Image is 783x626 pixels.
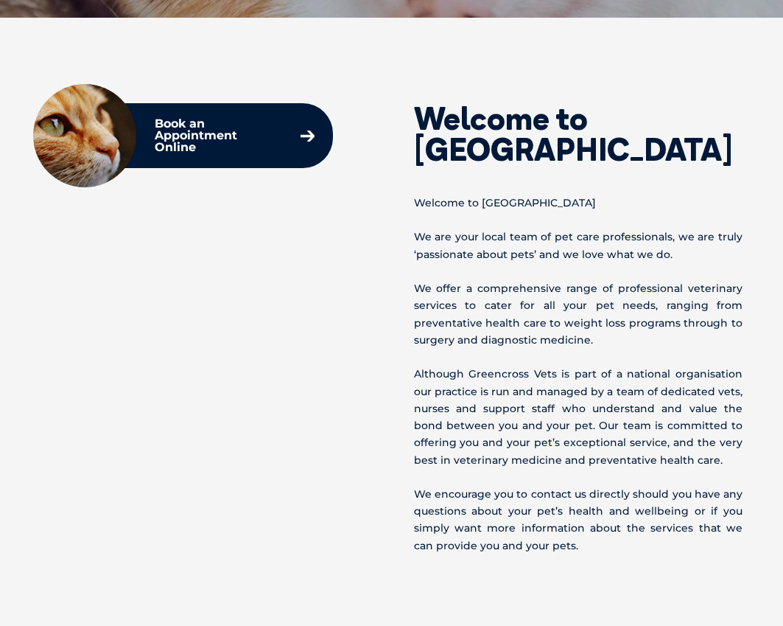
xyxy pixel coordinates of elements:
[414,280,743,349] p: We offer a comprehensive range of professional veterinary services to cater for all your pet need...
[414,103,743,165] h2: Welcome to [GEOGRAPHIC_DATA]
[414,195,743,212] p: Welcome to [GEOGRAPHIC_DATA]
[414,486,743,554] p: We encourage you to contact us directly should you have any questions about your pet’s health and...
[414,366,743,468] p: Although Greencross Vets is part of a national organisation our practice is run and managed by a ...
[155,118,275,153] p: Book an Appointment Online
[414,229,743,262] p: We are your local team of pet care professionals, we are truly ‘passionate about pets’ and we lov...
[147,111,322,161] a: Book an Appointment Online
